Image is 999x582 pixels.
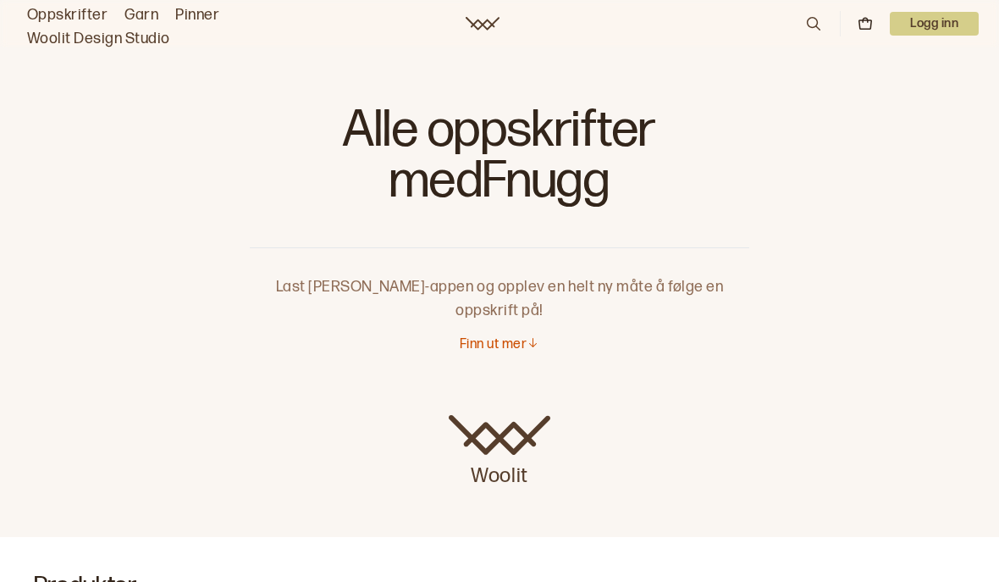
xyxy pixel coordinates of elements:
a: Woolit Design Studio [27,27,170,51]
a: Woolit [466,17,499,30]
a: Woolit [449,415,550,490]
a: Pinner [175,3,219,27]
button: User dropdown [890,12,979,36]
button: Finn ut mer [460,336,539,354]
img: Woolit [449,415,550,456]
p: Finn ut mer [460,336,527,354]
p: Last [PERSON_NAME]-appen og opplev en helt ny måte å følge en oppskrift på! [250,248,749,323]
h1: Alle oppskrifter med Fnugg [250,102,749,220]
a: Garn [124,3,158,27]
a: Oppskrifter [27,3,108,27]
p: Woolit [449,456,550,490]
p: Logg inn [890,12,979,36]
